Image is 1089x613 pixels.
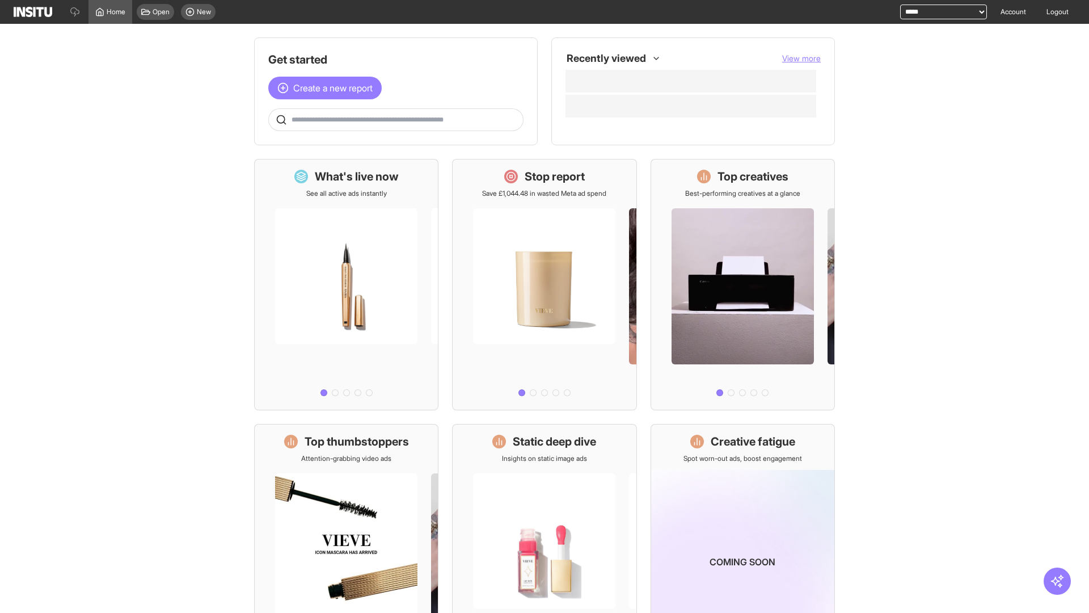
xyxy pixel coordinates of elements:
[197,7,211,16] span: New
[268,52,524,68] h1: Get started
[305,434,409,450] h1: Top thumbstoppers
[782,53,821,63] span: View more
[14,7,52,17] img: Logo
[153,7,170,16] span: Open
[651,159,835,410] a: Top creativesBest-performing creatives at a glance
[717,169,788,184] h1: Top creatives
[301,454,391,463] p: Attention-grabbing video ads
[452,159,636,410] a: Stop reportSave £1,044.48 in wasted Meta ad spend
[306,189,387,198] p: See all active ads instantly
[268,77,382,99] button: Create a new report
[315,169,399,184] h1: What's live now
[107,7,125,16] span: Home
[502,454,587,463] p: Insights on static image ads
[254,159,438,410] a: What's live nowSee all active ads instantly
[685,189,800,198] p: Best-performing creatives at a glance
[293,81,373,95] span: Create a new report
[525,169,585,184] h1: Stop report
[482,189,606,198] p: Save £1,044.48 in wasted Meta ad spend
[782,53,821,64] button: View more
[513,434,596,450] h1: Static deep dive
